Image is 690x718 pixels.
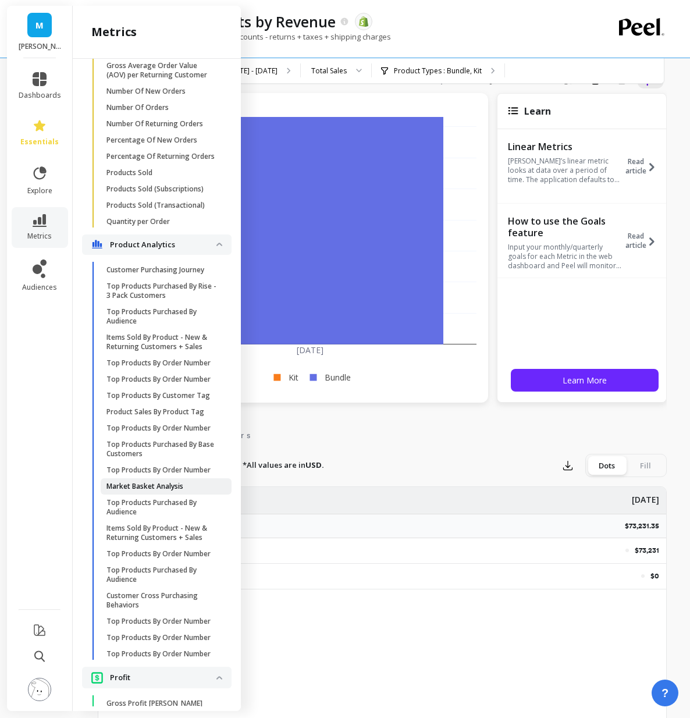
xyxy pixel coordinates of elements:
img: navigation item icon [91,671,103,684]
p: Items Sold By Product - New & Returning Customers + Sales [106,524,218,542]
span: Learn [524,105,551,118]
p: Top Products Purchased By Rise - 3 Pack Customers [106,282,218,300]
span: audiences [22,283,57,292]
h2: metrics [91,24,137,40]
span: ? [661,685,668,701]
p: *All values are in [243,460,324,471]
p: Gross Profit [PERSON_NAME] [106,699,202,708]
span: M [35,19,44,32]
p: [DATE] [632,487,659,506]
p: Top Products By Order Number [106,617,211,626]
p: $0 [650,571,659,581]
img: api.shopify.svg [358,16,369,27]
p: $73,231.35 [625,521,666,531]
p: How to use the Goals feature [508,215,623,239]
p: Number Of Returning Orders [106,119,203,129]
p: Top Products By Order Number [106,375,211,384]
strong: USD. [305,460,324,470]
p: Top Products By Order Number [106,465,211,475]
button: Read article [625,140,663,193]
p: Gross Average Order Value (AOV) per Returning Customer [106,61,218,80]
p: Sum of revenue = gross sales - discounts - returns + taxes + shipping charges [98,31,391,42]
p: Linear Metrics [508,141,623,152]
p: Top Products Purchased By Base Customers [106,440,218,458]
p: Customer Cross Purchasing Behaviors [106,591,218,610]
p: maude [19,42,61,51]
img: profile picture [28,678,51,701]
span: dashboards [19,91,61,100]
div: Fill [626,456,664,475]
img: navigation item icon [91,240,103,249]
p: Products Sold [106,168,152,177]
p: Input your monthly/quarterly goals for each Metric in the web dashboard and Peel will monitor how... [508,243,623,271]
span: explore [27,186,52,196]
span: Learn More [563,375,607,386]
p: $73,231 [635,546,659,555]
p: Quantity per Order [106,217,170,226]
p: Top Products By Order Number [106,649,211,659]
p: Items Sold By Product - New & Returning Customers + Sales [106,333,218,351]
button: ? [652,680,678,706]
div: Dots [588,456,626,475]
span: essentials [20,137,59,147]
button: Read article [625,214,663,268]
p: Market Basket Analysis [106,482,183,491]
p: Number Of New Orders [106,87,186,96]
img: down caret icon [216,243,222,246]
p: [PERSON_NAME]’s linear metric looks at data over a period of time. The application defaults to th... [508,157,623,184]
p: Top Products Purchased By Audience [106,307,218,326]
p: Profit [110,672,216,684]
p: Product Sales By Product Tag [106,407,204,417]
span: metrics [27,232,52,241]
p: Products Sold (Subscriptions) [106,184,204,194]
p: Top Products By Order Number [106,424,211,433]
p: Top Products By Order Number [106,633,211,642]
p: Top Products By Order Number [106,358,211,368]
button: Learn More [511,369,659,392]
nav: Tabs [98,420,667,447]
p: Top Products Purchased By Audience [106,566,218,584]
p: Percentage Of Returning Orders [106,152,215,161]
p: Product Types : Bundle, Kit [394,66,482,76]
img: down caret icon [216,676,222,680]
p: Percentage Of New Orders [106,136,197,145]
p: Product Analytics [110,239,216,251]
p: Top Products Purchased By Audience [106,498,218,517]
p: Number Of Orders [106,103,169,112]
p: Customer Purchasing Journey [106,265,204,275]
p: Top Products By Order Number [106,549,211,559]
p: Top Products By Customer Tag [106,391,210,400]
span: Read article [625,232,646,250]
span: Read article [625,157,646,176]
p: Products Sold (Transactional) [106,201,205,210]
div: Total Sales [311,65,347,76]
